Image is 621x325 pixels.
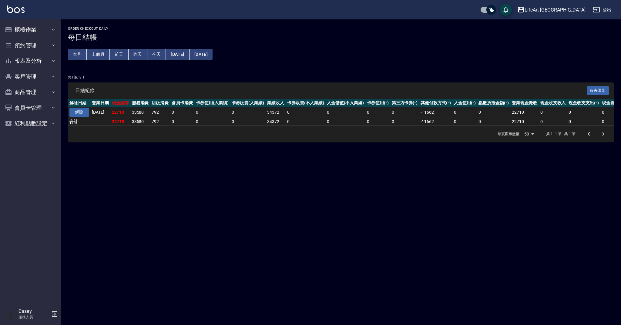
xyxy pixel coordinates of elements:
[166,49,189,60] button: [DATE]
[500,4,512,16] button: save
[498,131,519,137] p: 每頁顯示數量
[419,118,452,126] td: -11662
[170,107,194,118] td: 0
[390,99,419,107] th: 第三方卡券(-)
[68,49,87,60] button: 本月
[567,99,600,107] th: 現金收支支出(-)
[68,33,614,42] h3: 每日結帳
[170,118,194,126] td: 0
[419,107,452,118] td: -11662
[190,49,213,60] button: [DATE]
[150,99,170,107] th: 店販消費
[266,118,286,126] td: 34372
[194,118,230,126] td: 0
[150,118,170,126] td: 792
[18,314,49,320] p: 服務人員
[68,118,90,126] td: 合計
[510,99,539,107] th: 營業現金應收
[510,107,539,118] td: 22710
[390,107,419,118] td: 0
[2,22,58,38] button: 櫃檯作業
[230,107,266,118] td: 0
[452,99,477,107] th: 入金使用(-)
[110,49,129,60] button: 前天
[510,118,539,126] td: 22710
[419,99,452,107] th: 其他付款方式(-)
[129,49,147,60] button: 昨天
[365,99,390,107] th: 卡券使用(-)
[590,4,614,15] button: 登出
[515,4,588,16] button: LifeArt [GEOGRAPHIC_DATA]
[477,99,510,107] th: 點數折抵金額(-)
[170,99,194,107] th: 會員卡消費
[230,99,266,107] th: 卡券販賣(入業績)
[68,27,614,31] h2: Order checkout daily
[130,107,150,118] td: 33580
[194,99,230,107] th: 卡券使用(入業績)
[539,118,567,126] td: 0
[452,107,477,118] td: 0
[87,49,110,60] button: 上個月
[325,107,365,118] td: 0
[2,84,58,100] button: 商品管理
[110,118,130,126] td: 22710
[110,99,130,107] th: 現金結存
[68,99,90,107] th: 解除日結
[539,99,567,107] th: 現金收支收入
[2,69,58,85] button: 客戶管理
[567,107,600,118] td: 0
[130,99,150,107] th: 服務消費
[286,99,326,107] th: 卡券販賣(不入業績)
[2,53,58,69] button: 報表及分析
[365,107,390,118] td: 0
[7,5,25,13] img: Logo
[286,107,326,118] td: 0
[130,118,150,126] td: 33580
[75,88,587,94] span: 日結紀錄
[2,116,58,131] button: 紅利點數設定
[522,126,536,142] div: 50
[525,6,586,14] div: LifeArt [GEOGRAPHIC_DATA]
[5,308,17,320] img: Person
[90,107,110,118] td: [DATE]
[68,75,614,80] p: 共 1 筆, 1 / 1
[539,107,567,118] td: 0
[147,49,166,60] button: 今天
[18,308,49,314] h5: Casey
[2,38,58,53] button: 預約管理
[266,99,286,107] th: 業績收入
[477,118,510,126] td: 0
[2,100,58,116] button: 會員卡管理
[587,86,609,95] button: 報表匯出
[452,118,477,126] td: 0
[365,118,390,126] td: 0
[477,107,510,118] td: 0
[266,107,286,118] td: 34372
[90,99,110,107] th: 營業日期
[567,118,600,126] td: 0
[546,131,576,137] p: 第 1–1 筆 共 1 筆
[110,107,130,118] td: 22710
[150,107,170,118] td: 792
[587,87,609,93] a: 報表匯出
[390,118,419,126] td: 0
[325,99,365,107] th: 入金儲值(不入業績)
[325,118,365,126] td: 0
[69,108,89,117] button: 解除
[230,118,266,126] td: 0
[194,107,230,118] td: 0
[286,118,326,126] td: 0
